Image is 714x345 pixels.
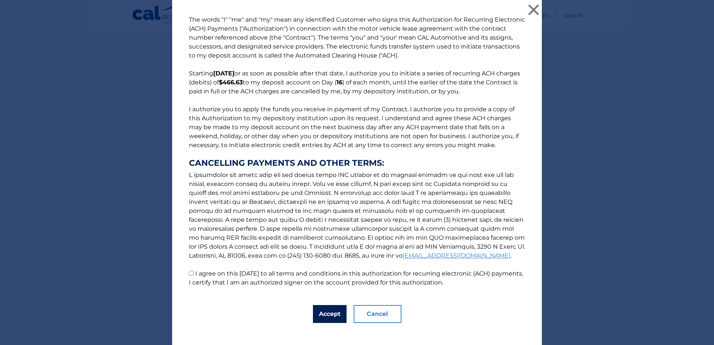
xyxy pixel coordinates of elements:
b: $466.63 [219,79,243,86]
button: × [526,2,541,17]
b: 16 [336,79,342,86]
a: [EMAIL_ADDRESS][DOMAIN_NAME] [403,252,510,259]
button: Accept [313,305,347,323]
button: Cancel [354,305,401,323]
b: [DATE] [213,70,235,77]
p: The words "I" "me" and "my" mean any identified Customer who signs this Authorization for Recurri... [181,15,533,287]
strong: CANCELLING PAYMENTS AND OTHER TERMS: [189,159,525,168]
label: I agree on this [DATE] to all terms and conditions in this authorization for recurring electronic... [189,270,523,286]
